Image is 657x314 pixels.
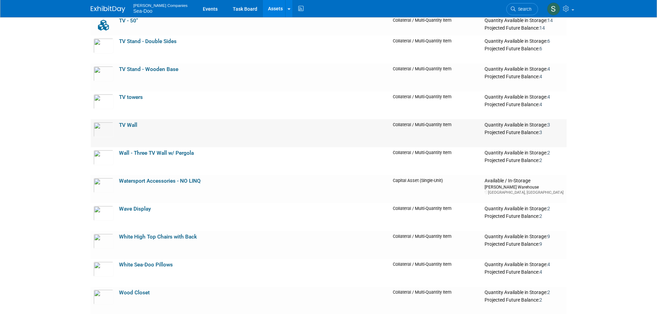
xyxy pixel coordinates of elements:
[485,234,564,240] div: Quantity Available in Storage:
[506,3,538,15] a: Search
[485,156,564,164] div: Projected Future Balance:
[547,66,550,72] span: 4
[485,290,564,296] div: Quantity Available in Storage:
[485,100,564,108] div: Projected Future Balance:
[539,46,542,51] span: 6
[390,15,482,36] td: Collateral / Multi-Quantity Item
[485,178,564,184] div: Available / In-Storage
[119,206,151,212] a: Wave Display
[516,7,531,12] span: Search
[485,38,564,44] div: Quantity Available in Storage:
[133,1,188,9] span: [PERSON_NAME] Companies
[390,259,482,287] td: Collateral / Multi-Quantity Item
[133,8,152,14] span: Sea-Doo
[119,18,138,24] a: TV - 50"
[485,44,564,52] div: Projected Future Balance:
[390,119,482,147] td: Collateral / Multi-Quantity Item
[119,66,178,72] a: TV Stand - Wooden Base
[485,128,564,136] div: Projected Future Balance:
[547,94,550,100] span: 4
[119,150,194,156] a: Wall - Three TV Wall w/ Pergola
[91,6,125,13] img: ExhibitDay
[539,213,542,219] span: 2
[390,91,482,119] td: Collateral / Multi-Quantity Item
[539,158,542,163] span: 2
[547,18,553,23] span: 14
[485,72,564,80] div: Projected Future Balance:
[485,268,564,275] div: Projected Future Balance:
[390,231,482,259] td: Collateral / Multi-Quantity Item
[539,269,542,275] span: 4
[539,102,542,107] span: 4
[547,290,550,295] span: 2
[547,262,550,267] span: 4
[390,36,482,63] td: Collateral / Multi-Quantity Item
[485,122,564,128] div: Quantity Available in Storage:
[390,175,482,203] td: Capital Asset (Single-Unit)
[119,94,143,100] a: TV towers
[119,38,177,44] a: TV Stand - Double Sides
[485,206,564,212] div: Quantity Available in Storage:
[390,63,482,91] td: Collateral / Multi-Quantity Item
[539,297,542,303] span: 2
[119,234,197,240] a: White High Top Chairs with Back
[539,130,542,135] span: 3
[485,94,564,100] div: Quantity Available in Storage:
[485,150,564,156] div: Quantity Available in Storage:
[390,203,482,231] td: Collateral / Multi-Quantity Item
[119,262,173,268] a: White Sea-Doo Pillows
[93,18,113,33] img: Collateral-Icon-2.png
[547,206,550,211] span: 2
[485,262,564,268] div: Quantity Available in Storage:
[539,25,545,31] span: 14
[485,212,564,220] div: Projected Future Balance:
[485,190,564,195] div: [GEOGRAPHIC_DATA], [GEOGRAPHIC_DATA]
[547,2,560,16] img: Stephanie Duval
[119,122,137,128] a: TV Wall
[485,296,564,303] div: Projected Future Balance:
[547,38,550,44] span: 6
[390,147,482,175] td: Collateral / Multi-Quantity Item
[539,241,542,247] span: 9
[485,240,564,247] div: Projected Future Balance:
[547,122,550,128] span: 3
[547,234,550,239] span: 9
[547,150,550,155] span: 2
[485,66,564,72] div: Quantity Available in Storage:
[485,184,564,190] div: [PERSON_NAME] Warehouse
[119,290,150,296] a: Wood Closet
[119,178,201,184] a: Watersport Accessories - NO LINQ
[485,18,564,24] div: Quantity Available in Storage:
[485,24,564,31] div: Projected Future Balance:
[539,74,542,79] span: 4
